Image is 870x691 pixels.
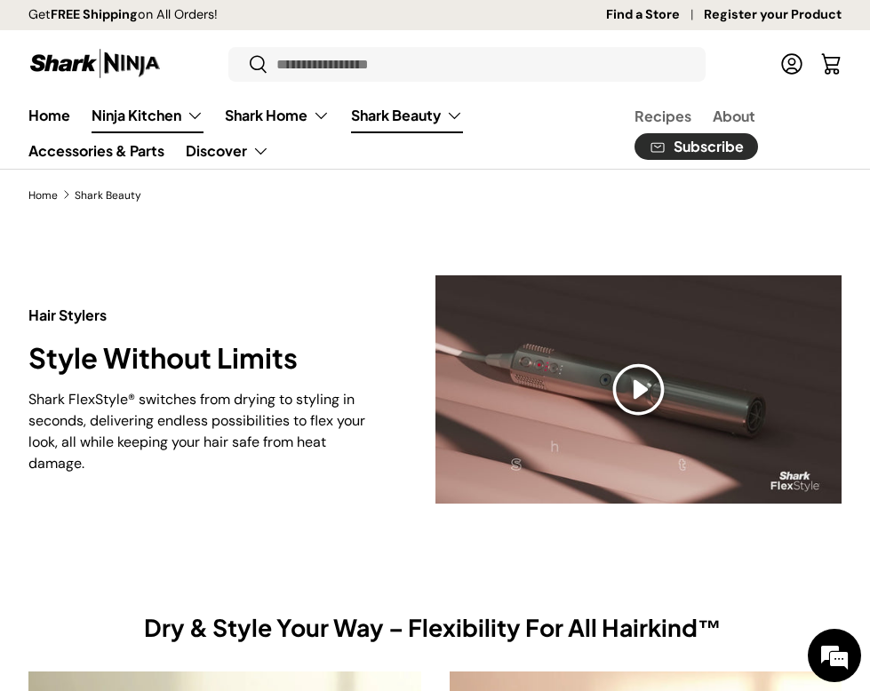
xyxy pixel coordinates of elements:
p: Shark FlexStyle® switches from drying to styling in seconds, delivering endless possibilities to ... [28,389,379,474]
a: Shark Beauty [75,190,141,201]
a: Home [28,98,70,132]
p: Get on All Orders! [28,5,218,25]
a: Subscribe [635,133,758,161]
summary: Shark Beauty [340,98,474,133]
nav: Secondary [592,98,842,169]
h2: Dry & Style Your Way – Flexibility For All Hairkind™ ​ [144,612,726,643]
textarea: Type your message and hit 'Enter' [9,485,339,547]
summary: Ninja Kitchen [81,98,214,133]
span: We're online! [103,224,245,403]
a: About [713,99,755,133]
a: Register your Product [704,5,842,25]
summary: Discover [175,133,280,169]
a: Home [28,190,58,201]
nav: Breadcrumbs [28,187,842,203]
div: Minimize live chat window [291,9,334,52]
span: Subscribe [674,139,744,154]
img: Shark Ninja Philippines [28,46,162,81]
div: Chat with us now [92,99,299,123]
a: Accessories & Parts [28,133,164,168]
summary: Shark Home [214,98,340,133]
a: Recipes [635,99,691,133]
h2: ​Style Without Limits​ [28,340,379,376]
nav: Primary [28,98,592,169]
p: Hair Stylers​ [28,305,379,326]
strong: FREE Shipping [51,6,138,22]
a: Find a Store [606,5,704,25]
